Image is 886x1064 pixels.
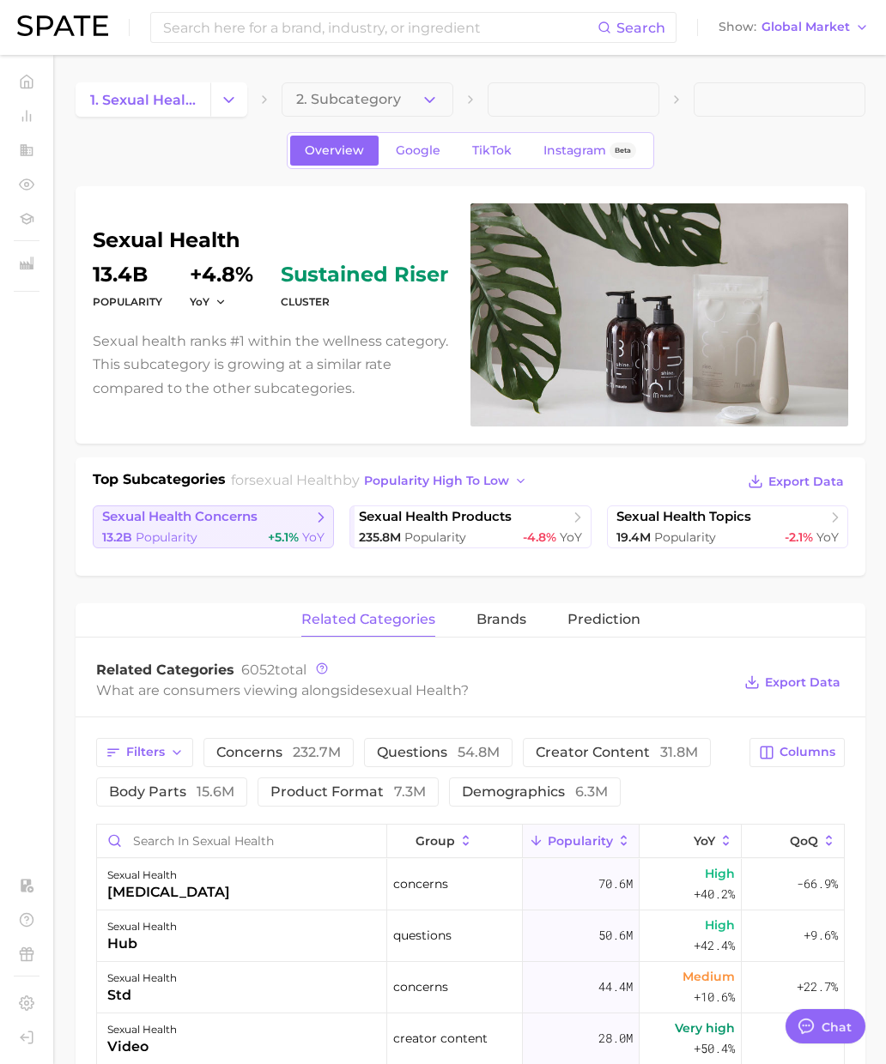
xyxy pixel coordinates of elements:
[694,834,715,848] span: YoY
[305,143,364,158] span: Overview
[607,505,848,548] a: sexual health topics19.4m Popularity-2.1% YoY
[742,825,844,858] button: QoQ
[523,825,640,858] button: Popularity
[694,935,735,956] span: +42.4%
[694,987,735,1007] span: +10.6%
[293,744,341,760] span: 232.7m
[616,529,651,545] span: 19.4m
[161,13,598,42] input: Search here for a brand, industry, or ingredient
[270,785,426,799] span: product format
[694,884,735,904] span: +40.2%
[102,529,132,545] span: 13.2b
[281,292,448,312] dt: cluster
[743,469,848,493] button: Export Data
[107,968,177,988] div: sexual health
[93,469,226,495] h1: Top Subcategories
[216,746,341,759] span: concerns
[458,136,526,166] a: TikTok
[190,294,227,309] button: YoY
[598,976,633,997] span: 44.4m
[364,474,509,488] span: popularity high to low
[785,529,813,545] span: -2.1%
[241,662,275,678] span: 6052
[96,662,234,678] span: Related Categories
[740,670,845,694] button: Export Data
[675,1018,735,1038] span: Very high
[14,1025,39,1050] a: Log out. Currently logged in with e-mail yumi.toki@spate.nyc.
[762,22,850,32] span: Global Market
[387,825,523,858] button: group
[797,874,838,894] span: -66.9%
[97,825,386,857] input: Search in sexual health
[93,264,162,285] dd: 13.4b
[102,509,258,525] span: sexual health concerns
[598,1028,633,1049] span: 28.0m
[780,745,835,759] span: Columns
[567,612,640,627] span: Prediction
[394,783,426,800] span: 7.3m
[462,785,608,799] span: demographics
[190,294,209,309] span: YoY
[241,662,306,678] span: total
[190,264,253,285] dd: +4.8%
[790,834,818,848] span: QoQ
[349,505,591,548] a: sexual health products235.8m Popularity-4.8% YoY
[768,475,844,489] span: Export Data
[598,925,633,946] span: 50.6m
[96,679,731,702] div: What are consumers viewing alongside ?
[598,874,633,894] span: 70.6m
[17,15,108,36] img: SPATE
[476,612,526,627] span: brands
[97,962,844,1013] button: sexual healthstdconcerns44.4mMedium+10.6%+22.7%
[268,529,299,545] span: +5.1%
[302,529,325,545] span: YoY
[615,143,631,158] span: Beta
[107,865,230,886] div: sexual health
[393,925,452,946] span: questions
[749,738,845,767] button: Columns
[296,92,401,107] span: 2. Subcategory
[197,783,234,800] span: 15.6m
[472,143,512,158] span: TikTok
[714,16,873,39] button: ShowGlobal Market
[393,1028,488,1049] span: creator content
[548,834,613,848] span: Popularity
[381,136,455,166] a: Google
[93,230,450,251] h1: sexual health
[360,469,532,493] button: popularity high to low
[804,925,838,946] span: +9.6%
[301,612,435,627] span: related categories
[107,985,177,1006] div: std
[90,92,196,108] span: 1. sexual health
[282,82,453,117] button: 2. Subcategory
[109,785,234,799] span: body parts
[719,22,756,32] span: Show
[359,509,512,525] span: sexual health products
[705,863,735,884] span: High
[93,292,162,312] dt: Popularity
[396,143,440,158] span: Google
[210,82,247,117] button: Change Category
[107,1019,177,1040] div: sexual health
[231,472,532,488] span: for by
[97,910,844,962] button: sexual healthhubquestions50.6mHigh+42.4%+9.6%
[290,136,379,166] a: Overview
[816,529,839,545] span: YoY
[96,738,193,767] button: Filters
[529,136,651,166] a: InstagramBeta
[97,859,844,910] button: sexual health[MEDICAL_DATA]concerns70.6mHigh+40.2%-66.9%
[575,783,608,800] span: 6.3m
[683,966,735,987] span: Medium
[765,675,840,690] span: Export Data
[523,529,556,545] span: -4.8%
[640,825,742,858] button: YoY
[404,529,466,545] span: Popularity
[458,744,500,760] span: 54.8m
[368,682,461,698] span: sexual health
[281,264,448,285] span: sustained riser
[616,509,751,525] span: sexual health topics
[93,329,450,400] p: Sexual health ranks #1 within the wellness category. This subcategory is growing at a similar rat...
[705,915,735,935] span: High
[536,746,698,759] span: creator content
[560,529,582,545] span: YoY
